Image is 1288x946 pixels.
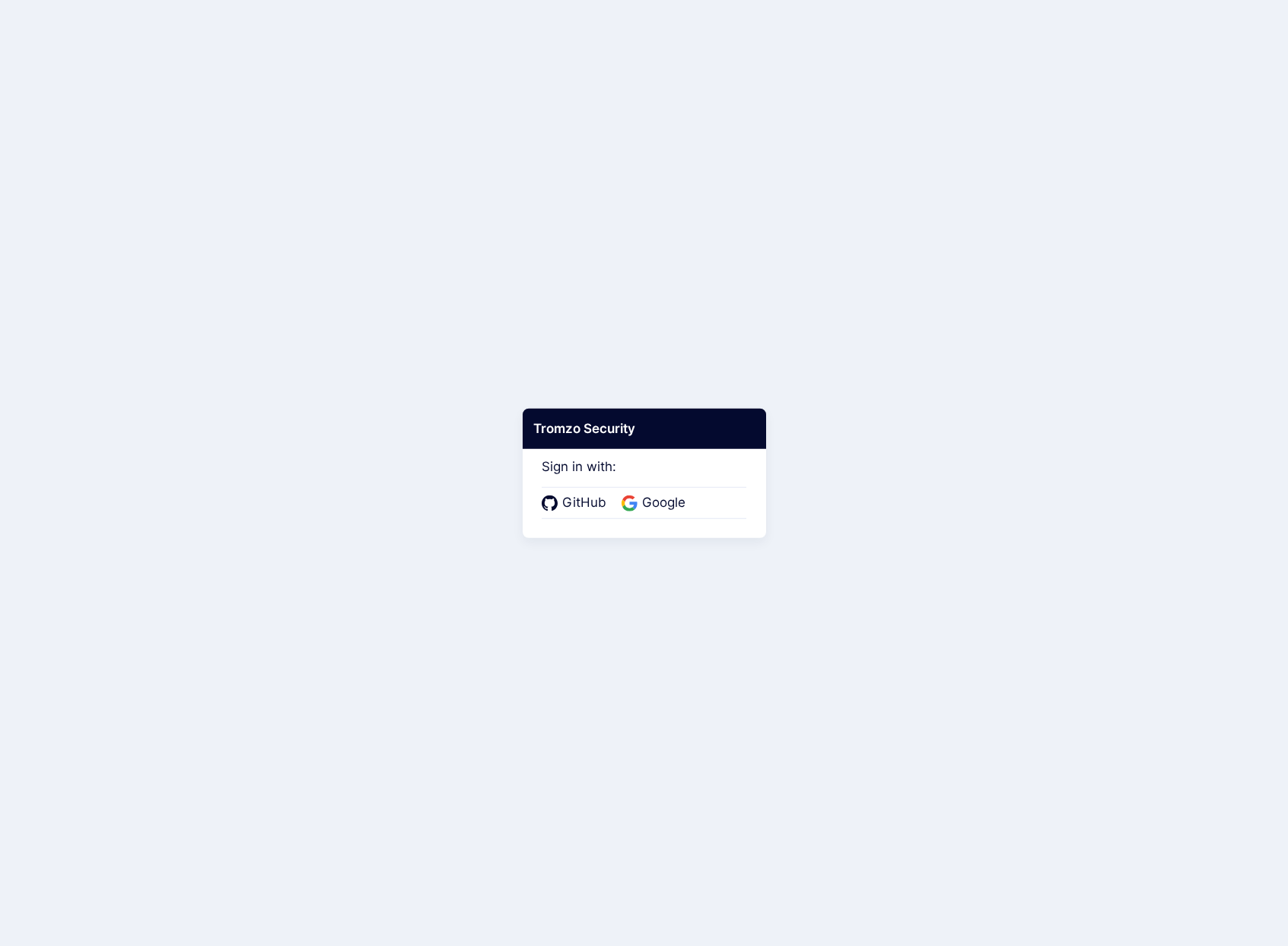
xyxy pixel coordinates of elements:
a: Google [622,493,690,513]
span: GitHub [558,493,611,513]
div: Sign in with: [542,438,747,518]
span: Google [638,493,690,513]
div: Tromzo Security [523,408,766,449]
a: GitHub [542,493,611,513]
